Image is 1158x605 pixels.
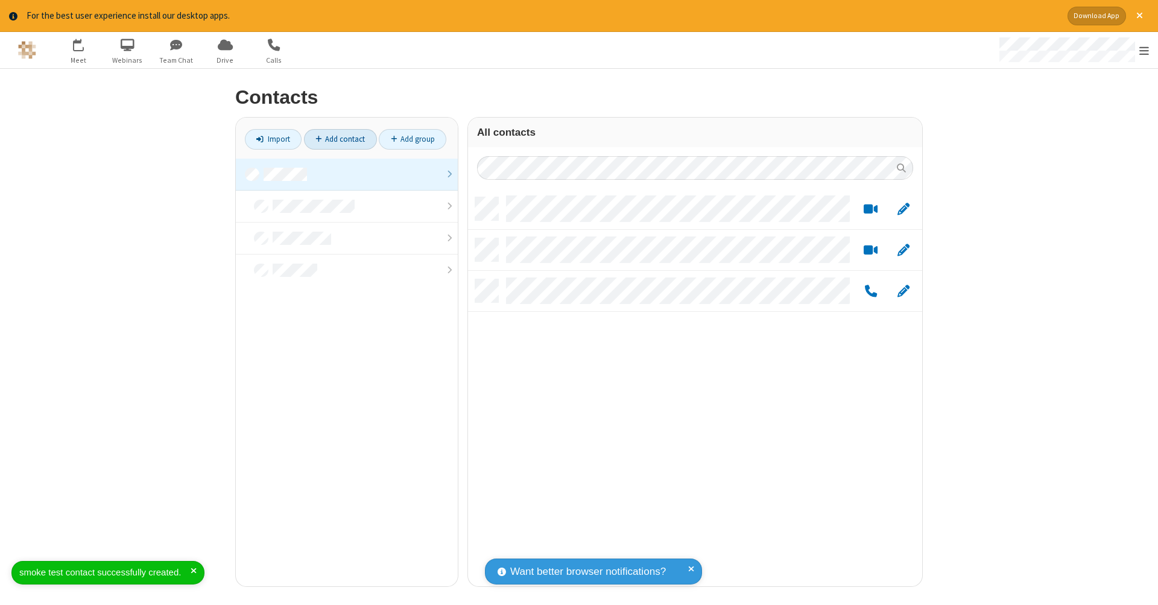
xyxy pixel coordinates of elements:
[859,242,882,258] button: Start a video meeting
[4,32,49,68] button: Logo
[81,39,89,48] div: 7
[105,55,150,66] span: Webinars
[477,127,913,138] h3: All contacts
[859,201,882,217] button: Start a video meeting
[1130,7,1149,25] button: Close alert
[18,41,36,59] img: QA Selenium DO NOT DELETE OR CHANGE
[154,55,199,66] span: Team Chat
[27,9,1058,23] div: For the best user experience install our desktop apps.
[304,129,377,150] a: Add contact
[19,566,191,580] div: smoke test contact successfully created.
[252,55,297,66] span: Calls
[468,189,922,588] div: grid
[56,55,101,66] span: Meet
[859,283,882,299] button: Call by phone
[245,129,302,150] a: Import
[988,32,1158,68] div: Open menu
[891,242,915,258] button: Edit
[891,283,915,299] button: Edit
[1068,7,1126,25] button: Download App
[891,201,915,217] button: Edit
[379,129,446,150] a: Add group
[203,55,248,66] span: Drive
[510,564,666,580] span: Want better browser notifications?
[235,87,923,108] h2: Contacts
